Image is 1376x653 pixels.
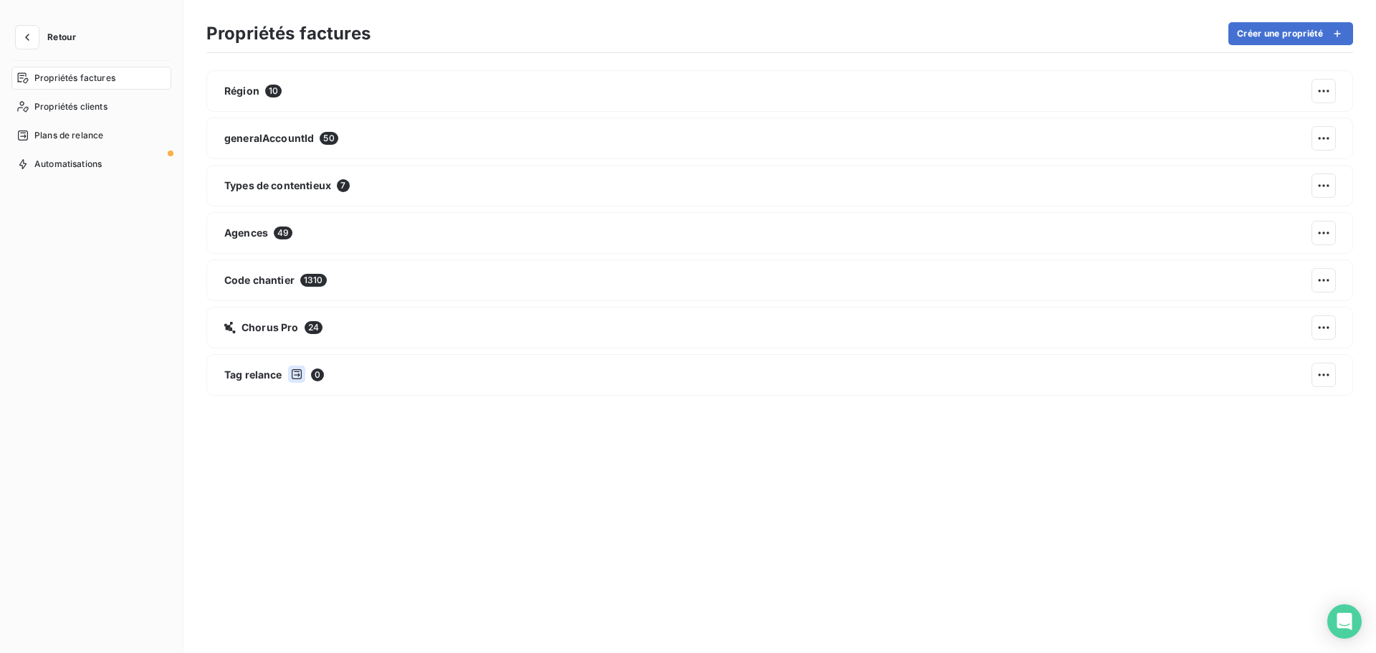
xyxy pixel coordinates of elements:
span: 24 [305,321,322,334]
span: Retour [47,33,76,42]
div: Open Intercom Messenger [1327,604,1362,639]
span: Agences [224,226,268,240]
span: Plans de relance [34,129,103,142]
span: Code chantier [224,273,295,287]
span: Région [224,84,259,98]
a: Automatisations [11,153,171,176]
span: Types de contentieux [224,178,331,193]
button: Créer une propriété [1228,22,1353,45]
span: Chorus Pro [242,320,299,335]
span: 0 [311,368,324,381]
span: Propriétés factures [34,72,115,85]
span: 1310 [300,274,327,287]
a: Plans de relance [11,124,171,147]
span: Propriétés clients [34,100,107,113]
span: 10 [265,85,282,97]
span: 50 [320,132,338,145]
span: 49 [274,227,292,239]
h3: Propriétés factures [206,21,371,47]
span: Tag relance [224,368,282,382]
span: 7 [337,179,350,192]
a: Propriétés clients [11,95,171,118]
button: Retour [11,26,87,49]
a: Propriétés factures [11,67,171,90]
span: generalAccountId [224,131,314,146]
span: Automatisations [34,158,102,171]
